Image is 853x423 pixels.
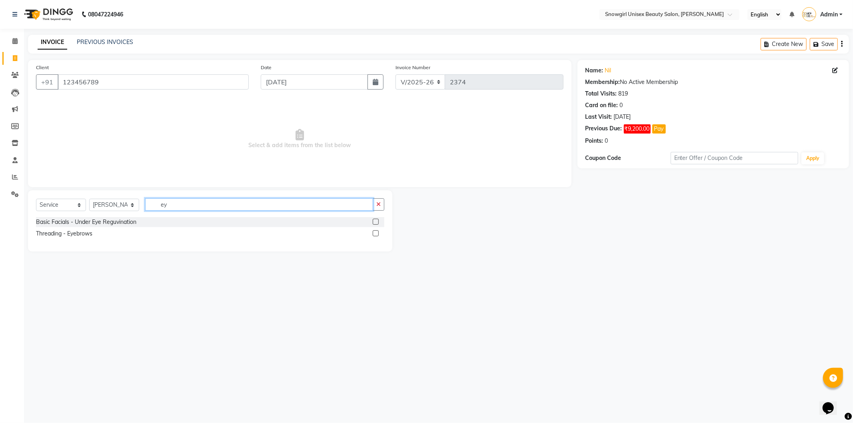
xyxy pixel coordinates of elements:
div: Name: [585,66,603,75]
span: Select & add items from the list below [36,99,563,179]
button: Pay [652,124,666,134]
input: Search or Scan [145,198,373,211]
div: Total Visits: [585,90,617,98]
div: 819 [619,90,628,98]
label: Date [261,64,272,71]
div: Membership: [585,78,620,86]
iframe: chat widget [819,391,845,415]
div: Basic Facials - Under Eye Reguvination [36,218,136,226]
img: Admin [802,7,816,21]
button: Create New [761,38,807,50]
div: [DATE] [614,113,631,121]
a: INVOICE [38,35,67,50]
label: Invoice Number [396,64,430,71]
div: Card on file: [585,101,618,110]
span: ₹9,200.00 [624,124,651,134]
div: Previous Due: [585,124,622,134]
div: Points: [585,137,603,145]
div: Coupon Code [585,154,671,162]
a: PREVIOUS INVOICES [77,38,133,46]
button: Save [810,38,838,50]
div: 0 [620,101,623,110]
div: 0 [605,137,608,145]
input: Enter Offer / Coupon Code [671,152,799,164]
div: Last Visit: [585,113,612,121]
button: Apply [801,152,824,164]
input: Search by Name/Mobile/Email/Code [58,74,249,90]
a: Nil [605,66,611,75]
span: Admin [820,10,838,19]
b: 08047224946 [88,3,123,26]
button: +91 [36,74,58,90]
img: logo [20,3,75,26]
div: No Active Membership [585,78,841,86]
div: Threading - Eyebrows [36,229,92,238]
label: Client [36,64,49,71]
